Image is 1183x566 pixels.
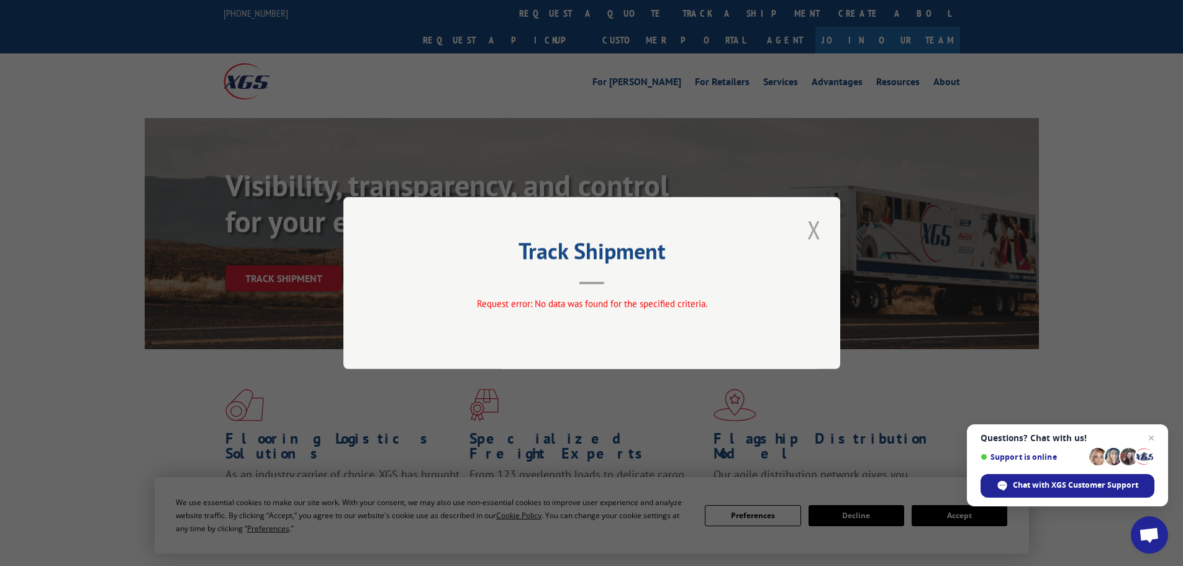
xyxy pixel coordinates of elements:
span: Request error: No data was found for the specified criteria. [476,298,707,309]
span: Chat with XGS Customer Support [981,474,1154,498]
button: Close modal [804,212,825,247]
span: Support is online [981,452,1085,462]
span: Questions? Chat with us! [981,433,1154,443]
h2: Track Shipment [406,242,778,266]
span: Chat with XGS Customer Support [1013,480,1138,491]
a: Open chat [1131,516,1168,554]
